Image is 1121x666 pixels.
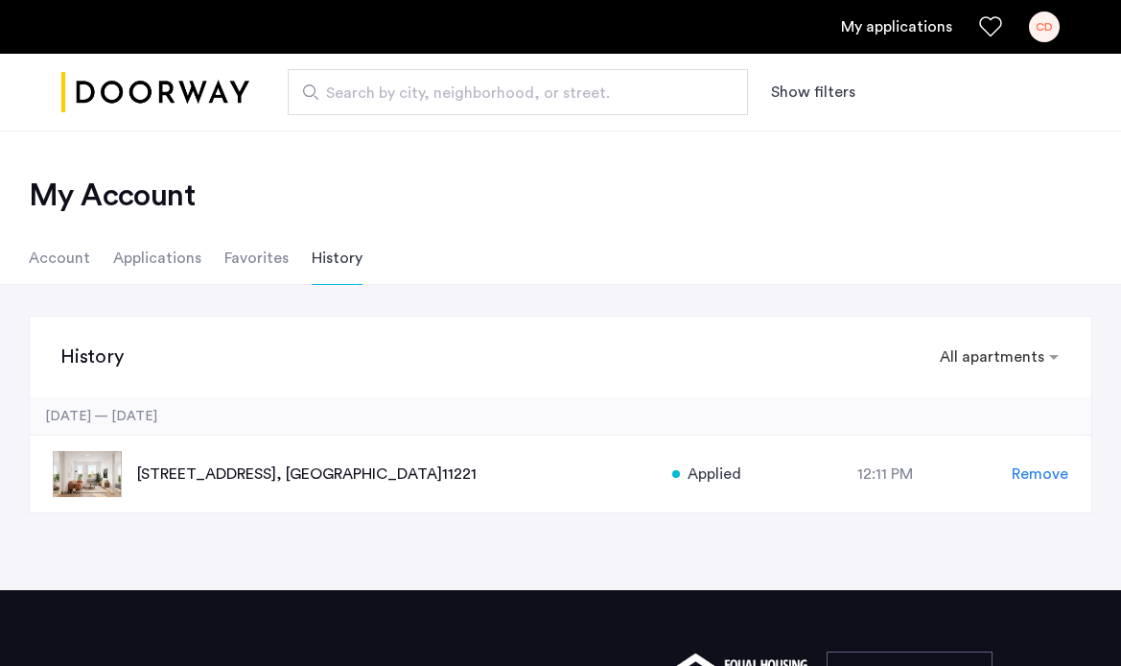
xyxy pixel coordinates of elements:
[771,81,855,104] button: Show or hide filters
[288,69,748,115] input: Apartment Search
[61,57,249,129] a: Cazamio logo
[53,451,122,497] img: apartment
[113,231,201,285] li: Applications
[60,344,124,370] h3: History
[224,231,289,285] li: Favorites
[326,82,694,105] span: Search by city, neighborhood, or street.
[979,15,1002,38] a: Favorites
[758,463,1012,486] div: 12:11 PM
[29,177,1092,215] h2: My Account
[841,15,952,38] a: My application
[30,397,1091,436] div: [DATE] — [DATE]
[312,231,362,285] li: History
[276,466,442,482] span: , [GEOGRAPHIC_DATA]
[1029,12,1060,42] div: CD
[61,57,249,129] img: logo
[688,463,741,486] span: Applied
[1012,463,1068,486] span: Remove
[29,231,90,285] li: Account
[137,463,656,486] p: [STREET_ADDRESS] 11221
